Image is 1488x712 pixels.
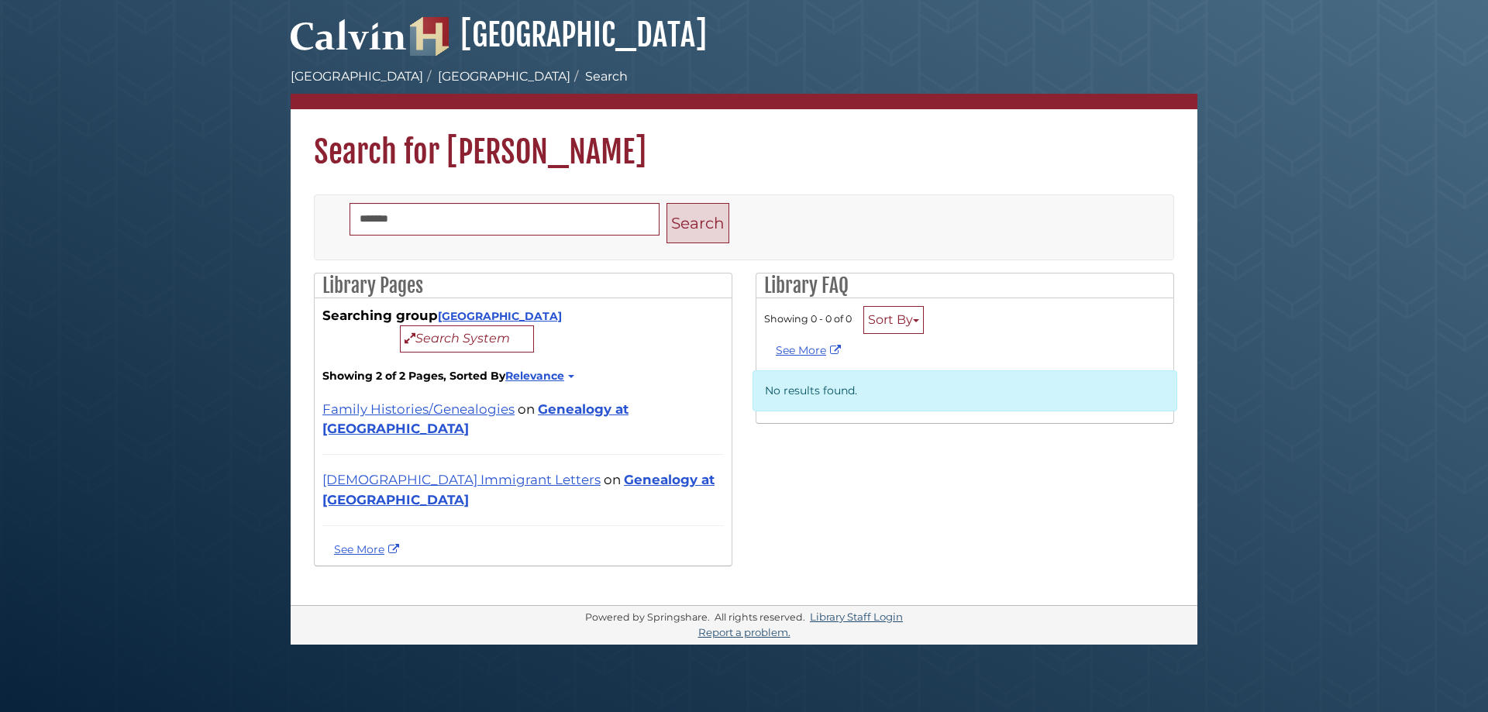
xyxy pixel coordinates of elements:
[764,313,852,325] span: Showing 0 - 0 of 0
[400,325,534,353] button: Search System
[334,542,403,556] a: See more bonnema results
[756,273,1173,298] h2: Library FAQ
[322,401,515,417] a: Family Histories/Genealogies
[604,472,621,487] span: on
[698,626,790,638] a: Report a problem.
[291,12,407,56] img: Calvin
[315,273,732,298] h2: Library Pages
[410,15,707,54] a: [GEOGRAPHIC_DATA]
[570,67,628,86] li: Search
[505,369,572,383] a: Relevance
[583,611,712,623] div: Powered by Springshare.
[518,401,535,417] span: on
[776,343,845,357] a: See More
[438,309,562,323] a: [GEOGRAPHIC_DATA]
[322,306,724,353] div: Searching group
[291,109,1197,171] h1: Search for [PERSON_NAME]
[291,67,1197,109] nav: breadcrumb
[438,69,570,84] a: [GEOGRAPHIC_DATA]
[712,611,808,623] div: All rights reserved.
[810,611,903,623] a: Library Staff Login
[291,36,407,50] a: Calvin University
[291,69,423,84] a: [GEOGRAPHIC_DATA]
[322,472,715,507] a: Genealogy at [GEOGRAPHIC_DATA]
[322,472,601,487] a: [DEMOGRAPHIC_DATA] Immigrant Letters
[666,203,729,244] button: Search
[410,17,449,56] img: Hekman Library Logo
[753,370,1177,411] p: No results found.
[863,306,924,334] button: Sort By
[322,368,724,384] strong: Showing 2 of 2 Pages, Sorted By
